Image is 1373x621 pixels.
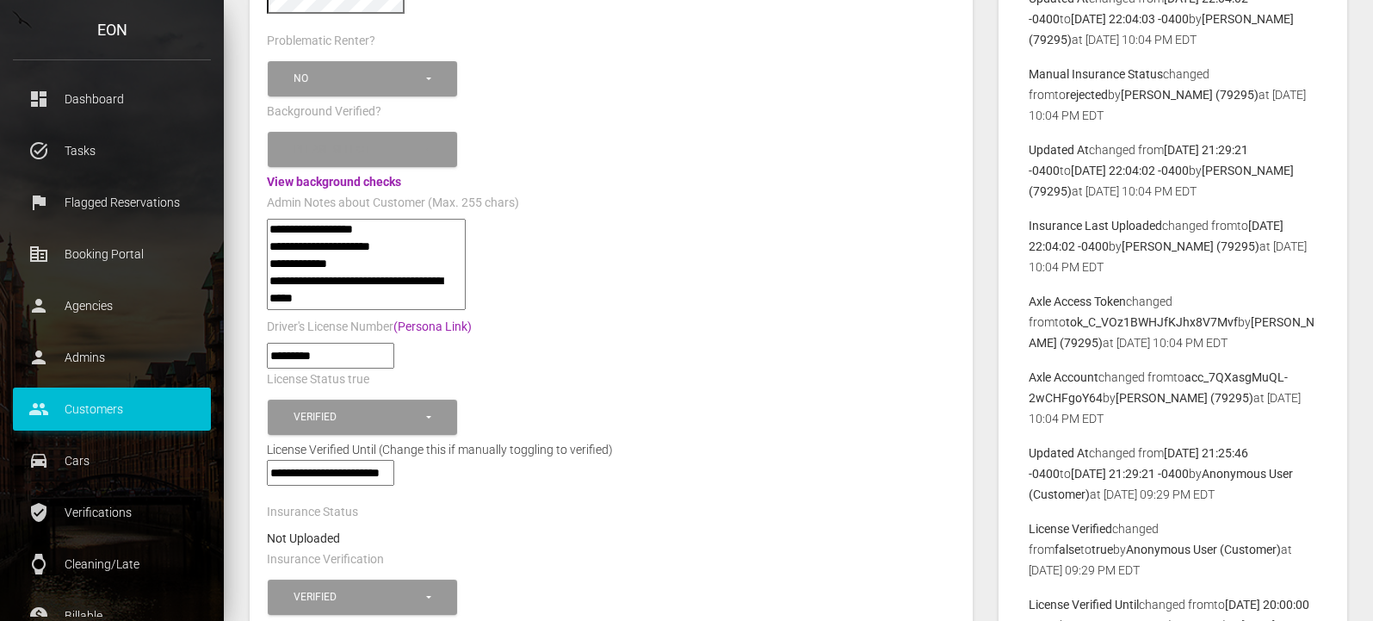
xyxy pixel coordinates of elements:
[26,293,198,319] p: Agencies
[1066,88,1108,102] b: rejected
[26,396,198,422] p: Customers
[294,71,424,86] div: No
[13,233,211,276] a: corporate_fare Booking Portal
[267,33,375,50] label: Problematic Renter?
[13,439,211,482] a: drive_eta Cars
[1126,543,1281,556] b: Anonymous User (Customer)
[1029,519,1317,581] p: changed from to by at [DATE] 09:29 PM EDT
[1092,543,1113,556] b: true
[267,504,358,521] label: Insurance Status
[13,543,211,586] a: watch Cleaning/Late
[1029,219,1162,233] b: Insurance Last Uploaded
[267,371,369,388] label: License Status true
[1029,67,1163,81] b: Manual Insurance Status
[1071,12,1189,26] b: [DATE] 22:04:03 -0400
[26,448,198,474] p: Cars
[26,345,198,370] p: Admins
[1071,164,1189,177] b: [DATE] 22:04:02 -0400
[13,491,211,534] a: verified_user Verifications
[13,78,211,121] a: dashboard Dashboard
[267,531,340,545] strong: Not Uploaded
[1029,446,1089,460] b: Updated At
[1122,239,1259,253] b: [PERSON_NAME] (79295)
[393,320,472,333] a: (Persona Link)
[26,500,198,525] p: Verifications
[294,142,424,157] div: Please select
[1066,315,1238,329] b: tok_C_VOz1BWHJfKJhx8V7Mvf
[1029,140,1317,202] p: changed from to by at [DATE] 10:04 PM EDT
[13,388,211,431] a: people Customers
[26,241,198,267] p: Booking Portal
[1029,598,1139,612] b: License Verified Until
[267,195,519,212] label: Admin Notes about Customer (Max. 255 chars)
[1054,543,1080,556] b: false
[268,132,457,167] button: Please select
[1029,370,1098,384] b: Axle Account
[267,319,472,336] label: Driver's License Number
[1029,64,1317,126] p: changed from to by at [DATE] 10:04 PM EDT
[26,551,198,577] p: Cleaning/Late
[1029,143,1089,157] b: Updated At
[267,551,384,568] label: Insurance Verification
[294,590,424,605] div: Verified
[268,61,457,96] button: No
[1071,467,1189,481] b: [DATE] 21:29:21 -0400
[13,129,211,172] a: task_alt Tasks
[26,189,198,215] p: Flagged Reservations
[268,580,457,615] button: Verified
[26,86,198,112] p: Dashboard
[1029,522,1112,536] b: License Verified
[1029,215,1317,277] p: changed from to by at [DATE] 10:04 PM EDT
[1029,443,1317,505] p: changed from to by at [DATE] 09:29 PM EDT
[1029,291,1317,353] p: changed from to by at [DATE] 10:04 PM EDT
[1029,295,1126,308] b: Axle Access Token
[13,336,211,379] a: person Admins
[267,103,381,121] label: Background Verified?
[13,181,211,224] a: flag Flagged Reservations
[1116,391,1253,405] b: [PERSON_NAME] (79295)
[26,138,198,164] p: Tasks
[254,439,968,460] div: License Verified Until (Change this if manually toggling to verified)
[1121,88,1259,102] b: [PERSON_NAME] (79295)
[268,400,457,435] button: Verified
[1029,367,1317,429] p: changed from to by at [DATE] 10:04 PM EDT
[267,175,401,189] a: View background checks
[13,284,211,327] a: person Agencies
[294,410,424,425] div: Verified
